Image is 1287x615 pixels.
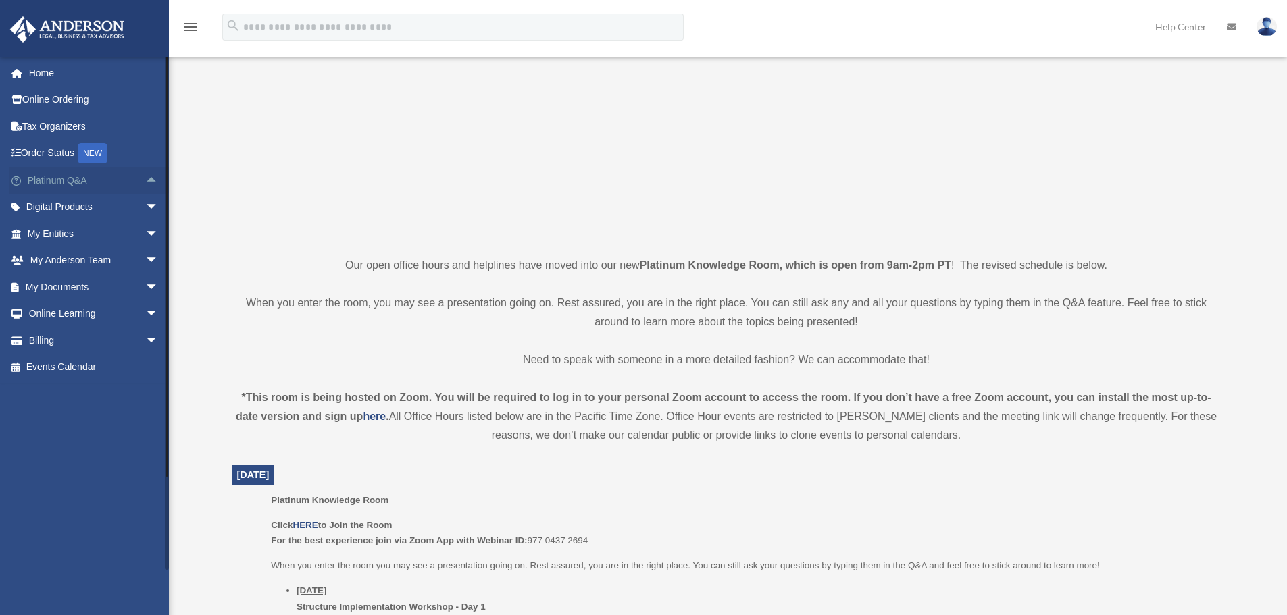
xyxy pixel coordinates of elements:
strong: . [386,410,388,422]
b: Click to Join the Room [271,520,392,530]
i: search [226,18,241,33]
strong: *This room is being hosted on Zoom. You will be required to log in to your personal Zoom account ... [236,392,1211,422]
span: arrow_drop_down [145,273,172,301]
p: Our open office hours and helplines have moved into our new ! The revised schedule is below. [232,256,1221,275]
u: [DATE] [297,585,327,595]
p: When you enter the room you may see a presentation going on. Rest assured, you are in the right p... [271,558,1211,574]
p: When you enter the room, you may see a presentation going on. Rest assured, you are in the right ... [232,294,1221,331]
a: Home [9,59,179,86]
b: Structure Implementation Workshop - Day 1 [297,601,486,612]
div: NEW [78,143,107,163]
span: arrow_drop_down [145,220,172,248]
span: arrow_drop_down [145,194,172,221]
a: Events Calendar [9,354,179,381]
a: My Documentsarrow_drop_down [9,273,179,300]
iframe: 231110_Toby_KnowledgeRoom [524,3,929,231]
b: For the best experience join via Zoom App with Webinar ID: [271,535,527,545]
a: menu [182,24,199,35]
p: Need to speak with someone in a more detailed fashion? We can accommodate that! [232,350,1221,369]
a: Tax Organizers [9,113,179,140]
p: 977 0437 2694 [271,517,1211,549]
span: arrow_drop_down [145,247,172,275]
span: arrow_drop_down [145,300,172,328]
a: Digital Productsarrow_drop_down [9,194,179,221]
a: My Anderson Teamarrow_drop_down [9,247,179,274]
span: arrow_drop_down [145,327,172,354]
span: Platinum Knowledge Room [271,495,388,505]
a: Order StatusNEW [9,140,179,167]
a: Billingarrow_drop_down [9,327,179,354]
span: arrow_drop_up [145,167,172,194]
i: menu [182,19,199,35]
img: Anderson Advisors Platinum Portal [6,16,128,43]
span: [DATE] [237,469,270,480]
img: User Pic [1257,17,1277,36]
strong: Platinum Knowledge Room, which is open from 9am-2pm PT [640,259,951,271]
a: Online Learningarrow_drop_down [9,300,179,327]
a: My Entitiesarrow_drop_down [9,220,179,247]
a: HERE [293,520,318,530]
a: Online Ordering [9,86,179,113]
a: Platinum Q&Aarrow_drop_up [9,167,179,194]
a: here [363,410,386,422]
div: All Office Hours listed below are in the Pacific Time Zone. Office Hour events are restricted to ... [232,388,1221,445]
